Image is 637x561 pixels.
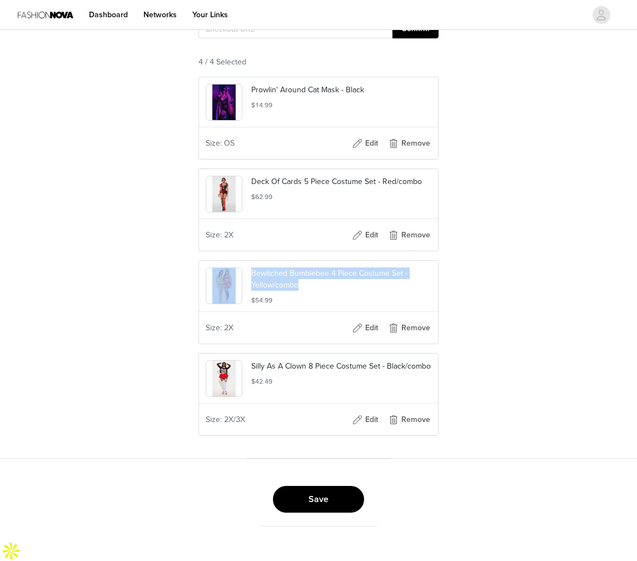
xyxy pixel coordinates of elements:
[342,319,387,337] button: Edit
[206,137,235,149] span: Size: OS
[273,486,364,513] button: Save
[212,176,236,212] img: product image
[251,100,431,110] h5: $14.99
[137,2,183,27] a: Networks
[82,2,135,27] a: Dashboard
[342,226,387,244] button: Edit
[387,135,431,152] button: Remove
[251,360,431,372] p: Silly As A Clown 8 Piece Costume Set - Black/combo
[18,2,73,27] img: Fashion Nova Logo
[387,319,431,337] button: Remove
[251,295,431,305] h5: $54.99
[198,56,246,68] span: 4 / 4 Selected
[206,229,233,241] span: Size: 2X
[251,267,431,291] p: Bewitched Bumblebee 4 Piece Costume Set - Yellow/combo
[212,268,236,304] img: product image
[206,414,245,425] span: Size: 2X/3X
[342,411,387,429] button: Edit
[342,135,387,152] button: Edit
[387,411,431,429] button: Remove
[251,376,431,386] h5: $42.49
[212,85,236,120] img: product image
[596,6,606,24] div: avatar
[251,84,431,96] p: Prowlin' Around Cat Mask - Black
[186,2,235,27] a: Your Links
[251,176,431,187] p: Deck Of Cards 5 Piece Costume Set - Red/combo
[251,192,431,202] h5: $62.99
[206,322,233,334] span: Size: 2X
[387,226,431,244] button: Remove
[212,361,236,396] img: product image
